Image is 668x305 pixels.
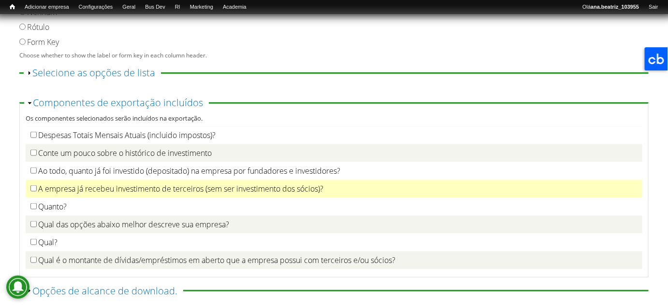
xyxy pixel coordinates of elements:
a: Marketing [185,2,218,12]
span: Início [10,3,15,10]
a: Geral [117,2,140,12]
label: Qual das opções abaixo melhor descreve sua empresa? [38,219,229,230]
div: Choose whether to show the label or form key in each column header. [19,52,642,59]
a: Bus Dev [140,2,170,12]
label: A empresa já recebeu investimento de terceiros (sem ser investimento dos sócios)? [38,183,323,194]
label: Qual é o montante de dívidas/empréstimos em aberto que a empresa possui com terceiros e/ou sócios? [38,255,395,265]
a: Adicionar empresa [20,2,74,12]
label: Rótulo [27,22,49,32]
a: Oláana.beatriz_103955 [578,2,644,12]
label: Form Key [27,37,59,47]
label: Quanto? [38,201,67,212]
label: Conte um pouco sobre o histórico de investimento [38,148,212,158]
label: Despesas Totais Mensais Atuais (incluido impostos)? [38,130,216,140]
a: Componentes de exportação incluídos [33,96,203,109]
a: RI [170,2,185,12]
a: Início [5,2,20,12]
a: Configurações [74,2,118,12]
div: Os componentes selecionados serão incluídos na exportação. [26,113,642,126]
a: Academia [218,2,251,12]
a: Opções de alcance de download. [32,284,177,297]
strong: ana.beatriz_103955 [591,4,639,10]
label: Qual? [38,237,58,248]
a: Selecione as opções de lista [32,66,155,79]
label: Ao todo, quanto já foi investido (depositado) na empresa por fundadores e investidores? [38,166,340,176]
a: Sair [644,2,663,12]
